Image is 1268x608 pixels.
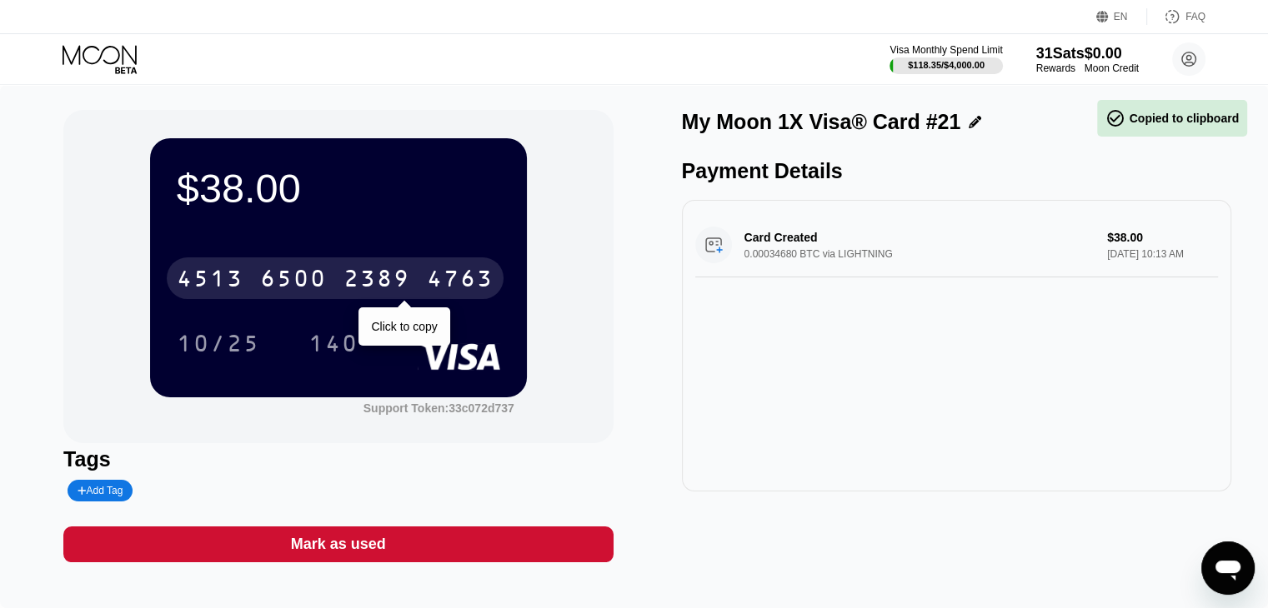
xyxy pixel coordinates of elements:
[260,267,327,294] div: 6500
[1085,45,1139,74] div: $0.00Moon Credit
[164,322,273,364] div: 10/25
[63,526,613,562] div: Mark as used
[1036,45,1085,74] div: 31SatsRewards
[291,535,386,554] div: Mark as used
[1185,11,1205,22] div: FAQ
[363,401,514,415] div: Support Token:33c072d737
[890,44,1002,74] div: Visa Monthly Spend Limit$118.35/$4,000.00
[1096,8,1147,25] div: EN
[1147,8,1205,25] div: FAQ
[63,447,613,471] div: Tags
[177,332,260,359] div: 10/25
[1114,11,1128,22] div: EN
[1085,62,1139,74] div: Moon Credit
[167,257,504,299] div: 4513650023894763
[1105,108,1125,128] span: 
[1085,45,1139,62] div: $0.00
[78,485,123,496] div: Add Tag
[363,401,514,415] div: Support Token: 33c072d737
[371,320,437,333] div: Click to copy
[1036,45,1085,62] div: 31 Sats
[1105,108,1239,128] div: Copied to clipboard
[177,165,500,212] div: $38.00
[890,44,1002,56] div: Visa Monthly Spend Limit
[343,267,410,294] div: 2389
[68,480,133,501] div: Add Tag
[177,267,243,294] div: 4513
[1036,62,1085,74] div: Rewards
[1201,541,1255,595] iframe: Button to launch messaging window
[308,332,358,359] div: 140
[296,322,371,364] div: 140
[427,267,494,294] div: 4763
[682,159,1231,183] div: Payment Details
[908,60,985,70] div: $118.35 / $4,000.00
[682,110,961,134] div: My Moon 1X Visa® Card #21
